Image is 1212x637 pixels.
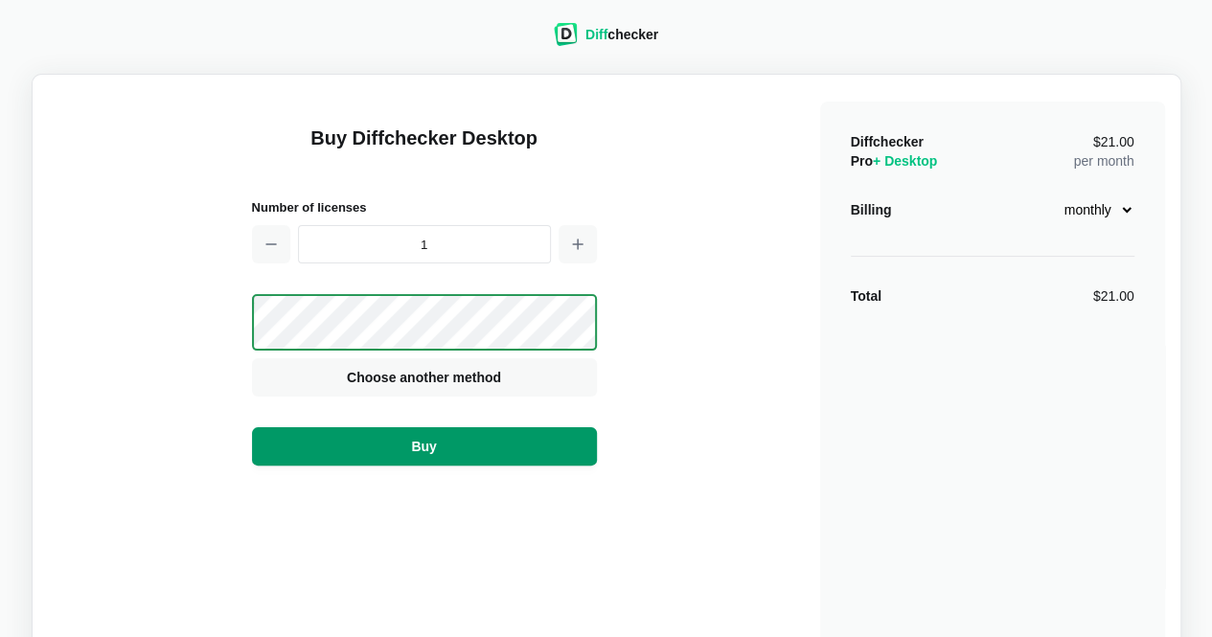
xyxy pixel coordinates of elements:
[851,200,892,219] div: Billing
[298,225,551,263] input: 1
[851,153,938,169] span: Pro
[851,288,881,304] strong: Total
[252,358,597,397] button: Choose another method
[851,134,924,149] span: Diffchecker
[585,27,607,42] span: Diff
[252,427,597,466] button: Buy
[554,34,658,49] a: Diffchecker logoDiffchecker
[585,25,658,44] div: checker
[407,437,440,456] span: Buy
[554,23,578,46] img: Diffchecker logo
[1093,286,1134,306] div: $21.00
[252,197,597,217] h2: Number of licenses
[1073,132,1133,171] div: per month
[873,153,937,169] span: + Desktop
[1093,135,1134,148] span: $21.00
[252,125,597,174] h1: Buy Diffchecker Desktop
[343,368,505,387] span: Choose another method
